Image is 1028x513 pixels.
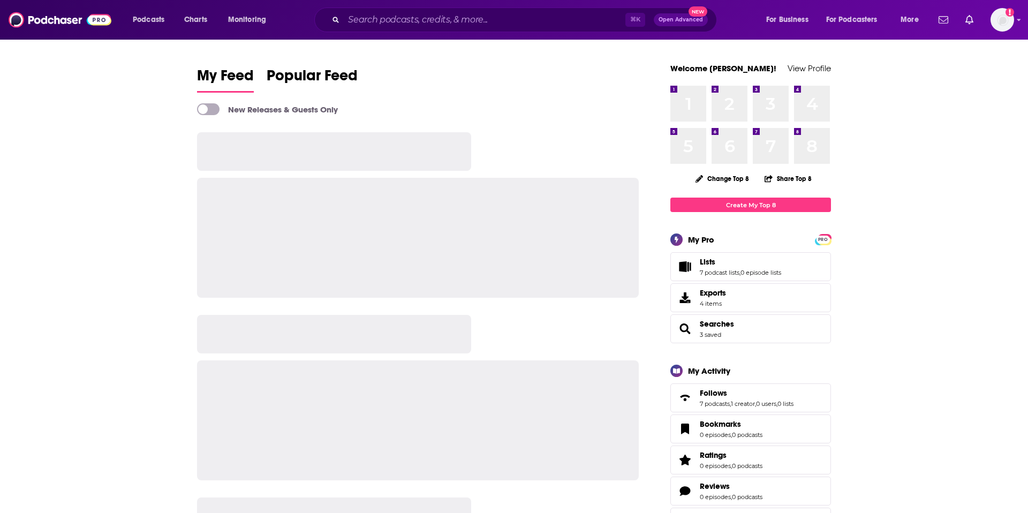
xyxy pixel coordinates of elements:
span: PRO [817,236,829,244]
span: Lists [670,252,831,281]
span: For Podcasters [826,12,878,27]
button: open menu [221,11,280,28]
a: 0 episode lists [740,269,781,276]
a: 0 lists [777,400,793,408]
a: New Releases & Guests Only [197,103,338,115]
a: Charts [177,11,214,28]
span: Podcasts [133,12,164,27]
a: Show notifications dropdown [961,11,978,29]
a: 0 podcasts [732,431,762,439]
a: PRO [817,235,829,243]
button: Share Top 8 [764,168,812,189]
a: 3 saved [700,331,721,338]
a: 0 episodes [700,431,731,439]
span: Charts [184,12,207,27]
a: Lists [700,257,781,267]
a: 0 podcasts [732,462,762,470]
span: , [731,493,732,501]
a: Bookmarks [674,421,696,436]
a: 0 episodes [700,462,731,470]
span: Searches [670,314,831,343]
a: Show notifications dropdown [934,11,953,29]
a: Popular Feed [267,66,358,93]
span: , [776,400,777,408]
span: My Feed [197,66,254,91]
img: User Profile [991,8,1014,32]
button: open menu [759,11,822,28]
button: Show profile menu [991,8,1014,32]
a: Ratings [674,452,696,467]
a: Reviews [700,481,762,491]
span: , [731,462,732,470]
span: ⌘ K [625,13,645,27]
button: open menu [125,11,178,28]
span: 4 items [700,300,726,307]
a: Create My Top 8 [670,198,831,212]
a: 7 podcasts [700,400,730,408]
a: 0 users [756,400,776,408]
span: , [755,400,756,408]
span: Bookmarks [670,414,831,443]
div: Search podcasts, credits, & more... [324,7,727,32]
a: Searches [700,319,734,329]
button: open menu [893,11,932,28]
span: Exports [700,288,726,298]
span: , [739,269,740,276]
span: , [731,431,732,439]
span: Popular Feed [267,66,358,91]
a: Ratings [700,450,762,460]
a: Welcome [PERSON_NAME]! [670,63,776,73]
a: Follows [674,390,696,405]
span: Open Advanced [659,17,703,22]
svg: Add a profile image [1006,8,1014,17]
span: More [901,12,919,27]
span: Exports [674,290,696,305]
span: For Business [766,12,808,27]
a: View Profile [788,63,831,73]
span: Reviews [700,481,730,491]
span: New [689,6,708,17]
span: Bookmarks [700,419,741,429]
button: Change Top 8 [689,172,755,185]
span: Follows [670,383,831,412]
input: Search podcasts, credits, & more... [344,11,625,28]
button: open menu [819,11,893,28]
a: 0 podcasts [732,493,762,501]
button: Open AdvancedNew [654,13,708,26]
a: 7 podcast lists [700,269,739,276]
span: Monitoring [228,12,266,27]
span: Follows [700,388,727,398]
span: Lists [700,257,715,267]
span: Logged in as ldigiovine [991,8,1014,32]
a: 1 creator [731,400,755,408]
a: My Feed [197,66,254,93]
img: Podchaser - Follow, Share and Rate Podcasts [9,10,111,30]
a: Searches [674,321,696,336]
a: Reviews [674,484,696,499]
a: Exports [670,283,831,312]
div: My Pro [688,235,714,245]
a: 0 episodes [700,493,731,501]
a: Lists [674,259,696,274]
span: , [730,400,731,408]
div: My Activity [688,366,730,376]
a: Follows [700,388,793,398]
span: Ratings [670,446,831,474]
span: Reviews [670,477,831,506]
span: Ratings [700,450,727,460]
a: Bookmarks [700,419,762,429]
